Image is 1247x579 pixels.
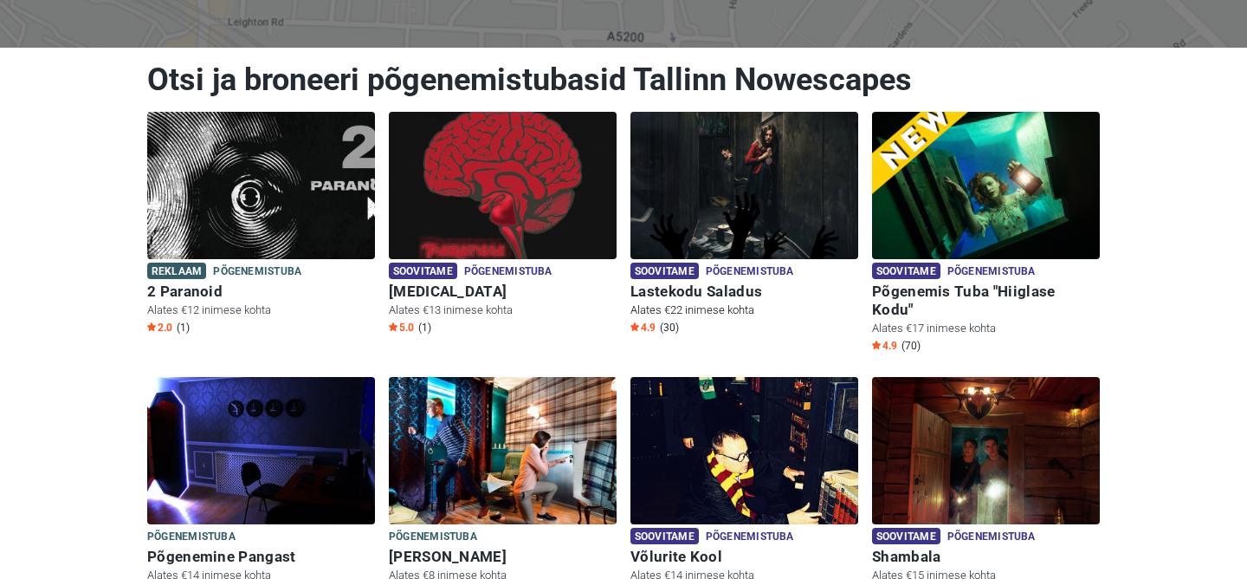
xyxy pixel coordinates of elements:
[872,341,881,349] img: Star
[418,321,431,335] span: (1)
[147,303,375,318] p: Alates €12 inimese kohta
[147,61,1100,99] h1: Otsi ja broneeri põgenemistubasid Tallinn Nowescapes
[389,283,617,301] h6: [MEDICAL_DATA]
[660,321,679,335] span: (30)
[630,548,858,566] h6: Võlurite Kool
[389,112,617,259] img: Paranoia
[630,303,858,318] p: Alates €22 inimese kohta
[872,263,940,279] span: Soovitame
[872,339,897,353] span: 4.9
[872,528,940,544] span: Soovitame
[177,321,190,335] span: (1)
[147,112,375,259] img: 2 Paranoid
[706,263,794,282] span: Põgenemistuba
[464,263,552,282] span: Põgenemistuba
[147,377,375,524] img: Põgenemine Pangast
[872,112,1100,356] a: Põgenemis Tuba "Hiiglase Kodu" Soovitame Põgenemistuba Põgenemis Tuba "Hiiglase Kodu" Alates €17 ...
[389,548,617,566] h6: [PERSON_NAME]
[389,528,477,547] span: Põgenemistuba
[147,528,236,547] span: Põgenemistuba
[147,321,172,335] span: 2.0
[147,548,375,566] h6: Põgenemine Pangast
[389,321,414,335] span: 5.0
[389,377,617,524] img: Sherlock Holmes
[147,263,206,279] span: Reklaam
[947,263,1036,282] span: Põgenemistuba
[872,283,1100,319] h6: Põgenemis Tuba "Hiiglase Kodu"
[389,303,617,318] p: Alates €13 inimese kohta
[872,112,1100,259] img: Põgenemis Tuba "Hiiglase Kodu"
[630,112,858,259] img: Lastekodu Saladus
[706,528,794,547] span: Põgenemistuba
[213,263,301,282] span: Põgenemistuba
[630,322,639,331] img: Star
[901,339,921,353] span: (70)
[947,528,1036,547] span: Põgenemistuba
[147,283,375,301] h6: 2 Paranoid
[630,112,858,338] a: Lastekodu Saladus Soovitame Põgenemistuba Lastekodu Saladus Alates €22 inimese kohta Star4.9 (30)
[389,112,617,338] a: Paranoia Soovitame Põgenemistuba [MEDICAL_DATA] Alates €13 inimese kohta Star5.0 (1)
[630,283,858,301] h6: Lastekodu Saladus
[389,263,457,279] span: Soovitame
[147,322,156,331] img: Star
[630,321,656,335] span: 4.9
[389,322,397,331] img: Star
[147,112,375,338] a: 2 Paranoid Reklaam Põgenemistuba 2 Paranoid Alates €12 inimese kohta Star2.0 (1)
[872,321,1100,336] p: Alates €17 inimese kohta
[630,263,699,279] span: Soovitame
[872,377,1100,524] img: Shambala
[630,528,699,544] span: Soovitame
[630,377,858,524] img: Võlurite Kool
[872,548,1100,566] h6: Shambala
